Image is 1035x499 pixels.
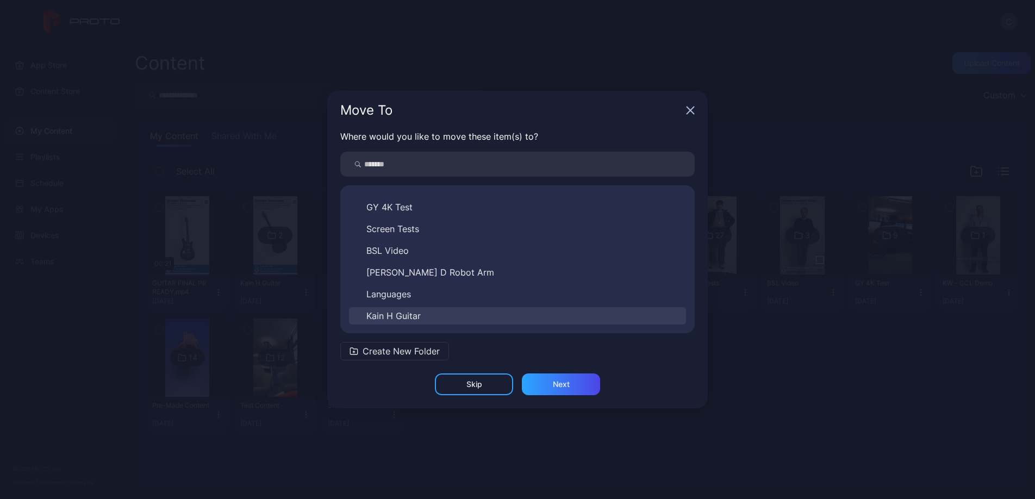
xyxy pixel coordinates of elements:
span: Create New Folder [363,345,440,358]
span: Screen Tests [366,222,419,235]
button: Screen Tests [349,220,686,238]
span: Kain H Guitar [366,309,421,322]
button: Create New Folder [340,342,449,360]
button: Skip [435,373,513,395]
div: Move To [340,104,682,117]
span: GY 4K Test [366,201,413,214]
button: [PERSON_NAME] D Robot Arm [349,264,686,281]
span: BSL Video [366,244,409,257]
span: Languages [366,288,411,301]
div: Skip [466,380,482,389]
button: BSL Video [349,242,686,259]
button: Next [522,373,600,395]
span: [PERSON_NAME] D Robot Arm [366,266,494,279]
p: Where would you like to move these item(s) to? [340,130,695,143]
button: Kain H Guitar [349,307,686,325]
div: Next [553,380,570,389]
button: GY 4K Test [349,198,686,216]
button: Languages [349,285,686,303]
